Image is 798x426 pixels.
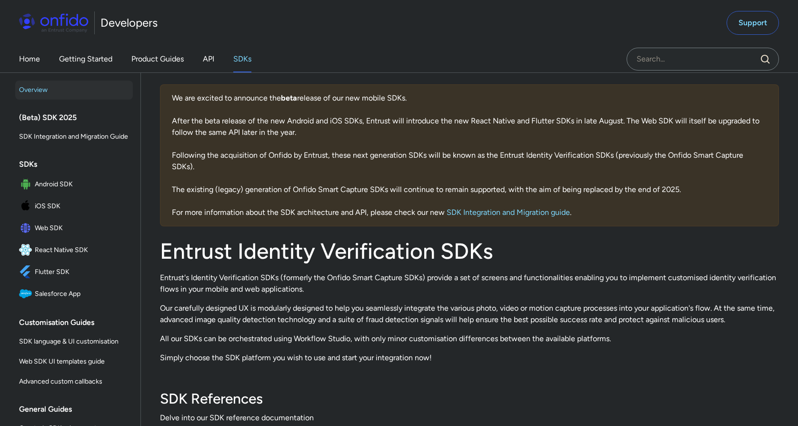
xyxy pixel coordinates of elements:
[160,333,779,345] p: All our SDKs can be orchestrated using Workflow Studio, with only minor customisation differences...
[19,336,129,347] span: SDK language & UI customisation
[19,287,35,301] img: IconSalesforce App
[19,200,35,213] img: IconiOS SDK
[35,222,129,235] span: Web SDK
[100,15,158,30] h1: Developers
[15,218,133,239] a: IconWeb SDKWeb SDK
[19,13,89,32] img: Onfido Logo
[281,93,297,102] b: beta
[19,108,137,127] div: (Beta) SDK 2025
[15,174,133,195] a: IconAndroid SDKAndroid SDK
[19,313,137,332] div: Customisation Guides
[19,265,35,279] img: IconFlutter SDK
[160,84,779,226] div: We are excited to announce the release of our new mobile SDKs. After the beta release of the new ...
[15,284,133,304] a: IconSalesforce AppSalesforce App
[19,400,137,419] div: General Guides
[15,240,133,261] a: IconReact Native SDKReact Native SDK
[160,352,779,364] p: Simply choose the SDK platform you wish to use and start your integration now!
[233,46,251,72] a: SDKs
[19,131,129,142] span: SDK Integration and Migration Guide
[627,48,779,71] input: Onfido search input field
[203,46,214,72] a: API
[19,222,35,235] img: IconWeb SDK
[160,238,779,264] h1: Entrust Identity Verification SDKs
[15,81,133,100] a: Overview
[19,155,137,174] div: SDKs
[15,262,133,283] a: IconFlutter SDKFlutter SDK
[15,372,133,391] a: Advanced custom callbacks
[35,265,129,279] span: Flutter SDK
[160,412,779,424] span: Delve into our SDK reference documentation
[59,46,112,72] a: Getting Started
[19,178,35,191] img: IconAndroid SDK
[19,84,129,96] span: Overview
[35,200,129,213] span: iOS SDK
[15,196,133,217] a: IconiOS SDKiOS SDK
[19,376,129,387] span: Advanced custom callbacks
[160,272,779,295] p: Entrust's Identity Verification SDKs (formerly the Onfido Smart Capture SDKs) provide a set of sc...
[160,389,779,408] h3: SDK References
[35,243,129,257] span: React Native SDK
[15,352,133,371] a: Web SDK UI templates guide
[15,127,133,146] a: SDK Integration and Migration Guide
[19,243,35,257] img: IconReact Native SDK
[19,46,40,72] a: Home
[15,332,133,351] a: SDK language & UI customisation
[35,287,129,301] span: Salesforce App
[727,11,779,35] a: Support
[19,356,129,367] span: Web SDK UI templates guide
[35,178,129,191] span: Android SDK
[447,208,570,217] a: SDK Integration and Migration guide
[160,303,779,325] p: Our carefully designed UX is modularly designed to help you seamlessly integrate the various phot...
[131,46,184,72] a: Product Guides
